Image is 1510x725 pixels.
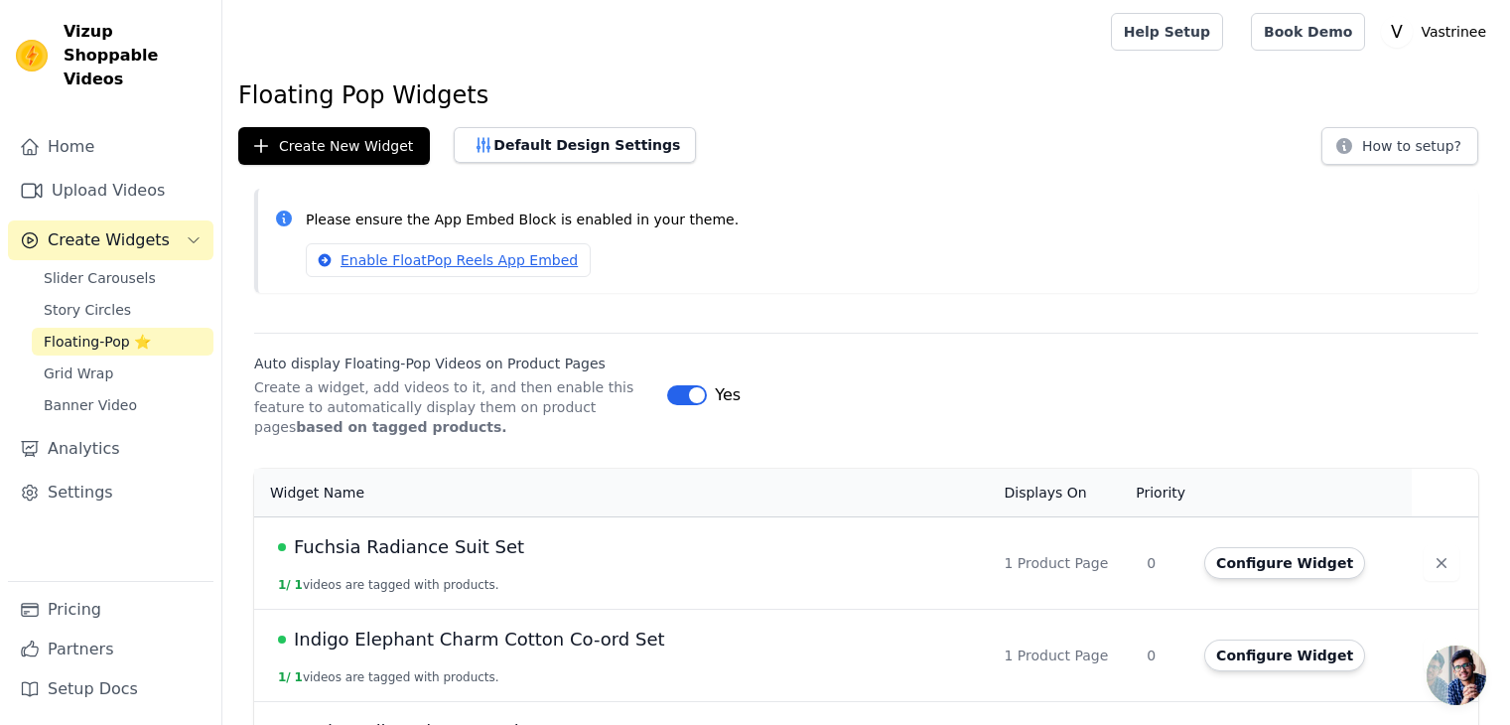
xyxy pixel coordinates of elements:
[64,20,206,91] span: Vizup Shoppable Videos
[278,670,291,684] span: 1 /
[44,363,113,383] span: Grid Wrap
[1135,609,1192,701] td: 0
[8,669,213,709] a: Setup Docs
[296,419,506,435] strong: based on tagged products.
[44,268,156,288] span: Slider Carousels
[8,590,213,630] a: Pricing
[1204,640,1365,671] button: Configure Widget
[1204,547,1365,579] button: Configure Widget
[238,127,430,165] button: Create New Widget
[454,127,696,163] button: Default Design Settings
[44,300,131,320] span: Story Circles
[8,171,213,211] a: Upload Videos
[295,670,303,684] span: 1
[32,264,213,292] a: Slider Carousels
[254,377,651,437] p: Create a widget, add videos to it, and then enable this feature to automatically display them on ...
[48,228,170,252] span: Create Widgets
[1251,13,1365,51] a: Book Demo
[238,79,1494,111] h1: Floating Pop Widgets
[1111,13,1223,51] a: Help Setup
[294,626,665,653] span: Indigo Elephant Charm Cotton Co-ord Set
[8,630,213,669] a: Partners
[32,328,213,356] a: Floating-Pop ⭐
[1424,545,1459,581] button: Delete widget
[1005,646,1124,665] div: 1 Product Page
[44,395,137,415] span: Banner Video
[667,383,741,407] button: Yes
[278,669,499,685] button: 1/ 1videos are tagged with products.
[278,577,499,593] button: 1/ 1videos are tagged with products.
[1381,14,1494,50] button: V Vastrinee
[16,40,48,72] img: Vizup
[32,296,213,324] a: Story Circles
[254,469,993,517] th: Widget Name
[8,473,213,512] a: Settings
[8,429,213,469] a: Analytics
[44,332,151,352] span: Floating-Pop ⭐
[1321,127,1478,165] button: How to setup?
[1424,638,1459,673] button: Delete widget
[32,391,213,419] a: Banner Video
[1005,553,1124,573] div: 1 Product Page
[1135,516,1192,609] td: 0
[1427,646,1486,705] a: Open chat
[254,354,651,373] label: Auto display Floating-Pop Videos on Product Pages
[1413,14,1494,50] p: Vastrinee
[294,533,524,561] span: Fuchsia Radiance Suit Set
[1135,469,1192,517] th: Priority
[8,127,213,167] a: Home
[32,360,213,387] a: Grid Wrap
[306,209,1462,231] p: Please ensure the App Embed Block is enabled in your theme.
[278,578,291,592] span: 1 /
[278,543,286,551] span: Live Published
[993,469,1136,517] th: Displays On
[1391,22,1403,42] text: V
[1321,141,1478,160] a: How to setup?
[715,383,741,407] span: Yes
[8,220,213,260] button: Create Widgets
[295,578,303,592] span: 1
[278,636,286,644] span: Live Published
[306,243,591,277] a: Enable FloatPop Reels App Embed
